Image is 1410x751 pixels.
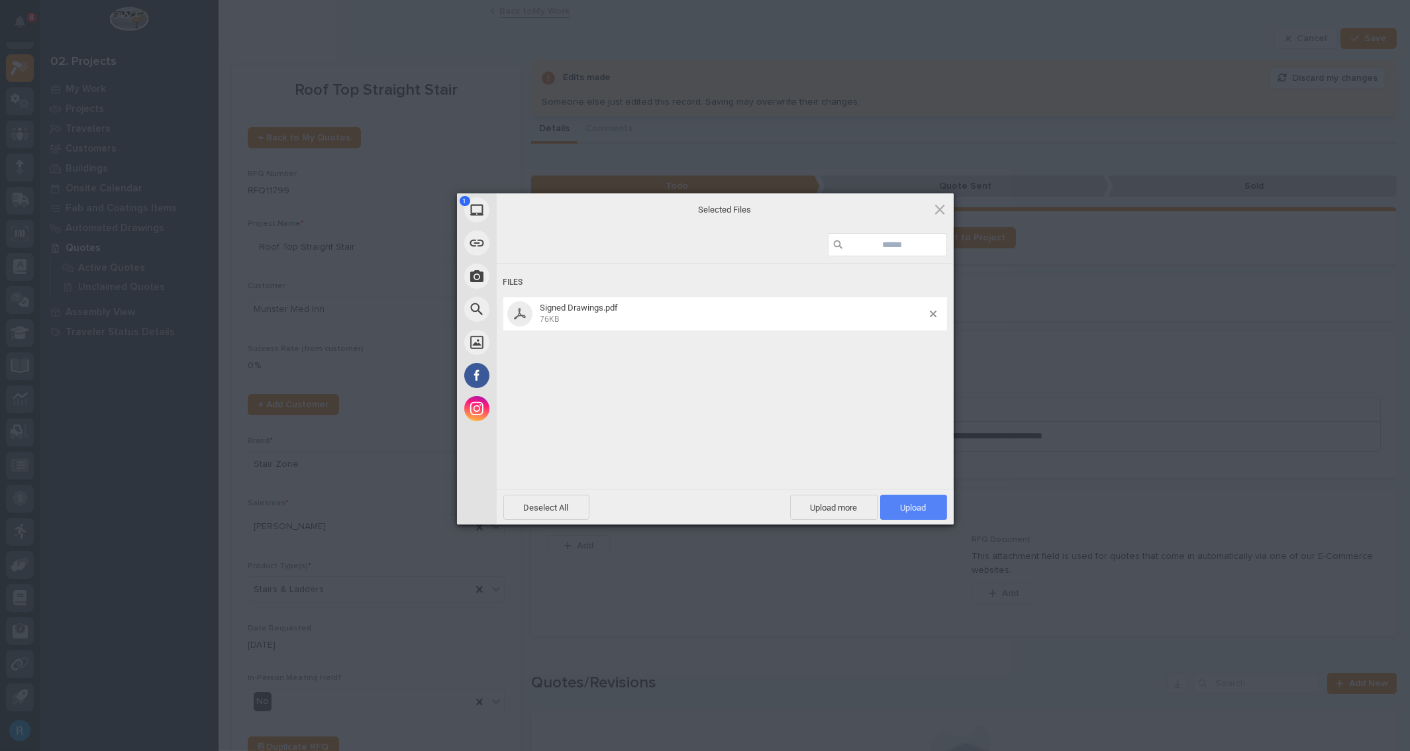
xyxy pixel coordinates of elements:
[540,315,560,324] span: 76KB
[503,270,947,295] div: Files
[901,503,927,513] span: Upload
[457,260,616,293] div: Take Photo
[457,326,616,359] div: Unsplash
[932,202,947,217] span: Click here or hit ESC to close picker
[536,303,930,325] span: Signed Drawings.pdf
[880,495,947,520] span: Upload
[457,193,616,226] div: My Device
[503,495,589,520] span: Deselect All
[457,293,616,326] div: Web Search
[460,196,470,206] span: 1
[457,392,616,425] div: Instagram
[593,204,858,216] span: Selected Files
[540,303,619,313] span: Signed Drawings.pdf
[790,495,878,520] span: Upload more
[457,359,616,392] div: Facebook
[457,226,616,260] div: Link (URL)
